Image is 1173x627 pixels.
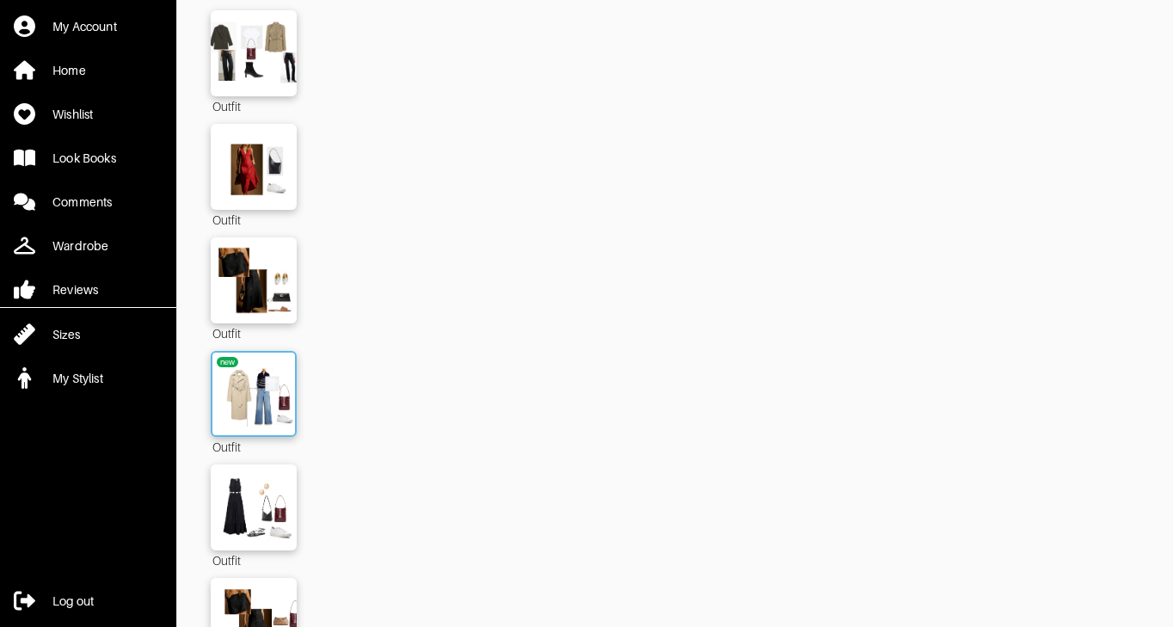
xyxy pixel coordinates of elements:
div: Look Books [52,150,116,167]
div: Outfit [211,210,297,229]
div: Log out [52,593,94,610]
div: Wardrobe [52,237,108,255]
img: Outfit Outfit [205,246,303,315]
img: Outfit Outfit [205,132,303,201]
img: Outfit Outfit [205,19,303,88]
div: new [220,357,236,367]
div: Outfit [211,96,297,115]
div: My Account [52,18,117,35]
div: Comments [52,194,112,211]
img: Outfit Outfit [207,361,300,427]
div: Outfit [211,323,297,342]
div: My Stylist [52,370,103,387]
div: Reviews [52,281,98,298]
div: Outfit [211,437,297,456]
div: Home [52,62,86,79]
div: Outfit [211,550,297,569]
div: Wishlist [52,106,93,123]
div: Sizes [52,326,80,343]
img: Outfit Outfit [205,473,303,542]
